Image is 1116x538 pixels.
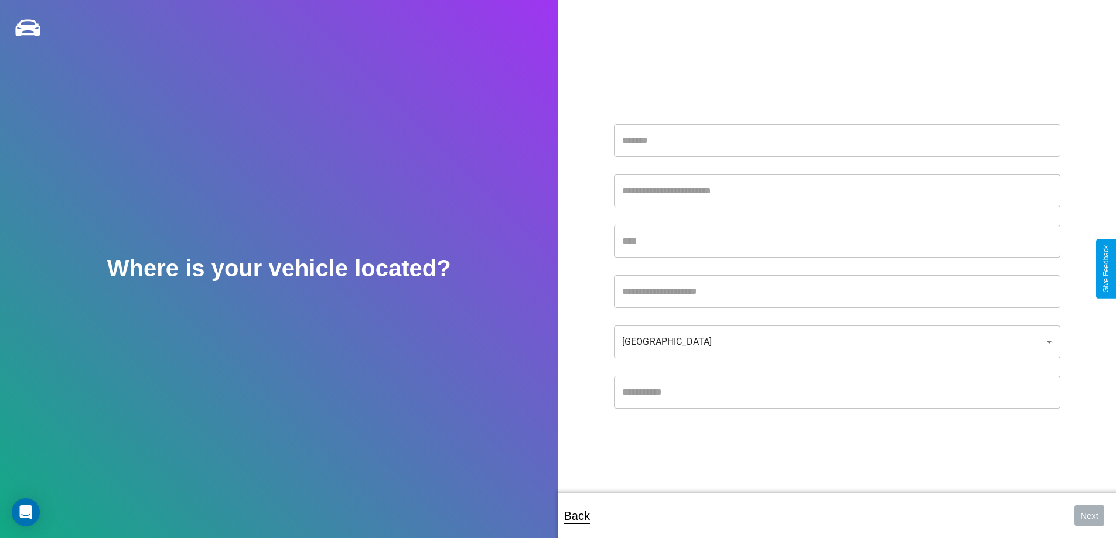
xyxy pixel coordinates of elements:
[107,255,451,282] h2: Where is your vehicle located?
[564,505,590,526] p: Back
[1102,245,1110,293] div: Give Feedback
[1074,505,1104,526] button: Next
[614,325,1060,358] div: [GEOGRAPHIC_DATA]
[12,498,40,526] div: Open Intercom Messenger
